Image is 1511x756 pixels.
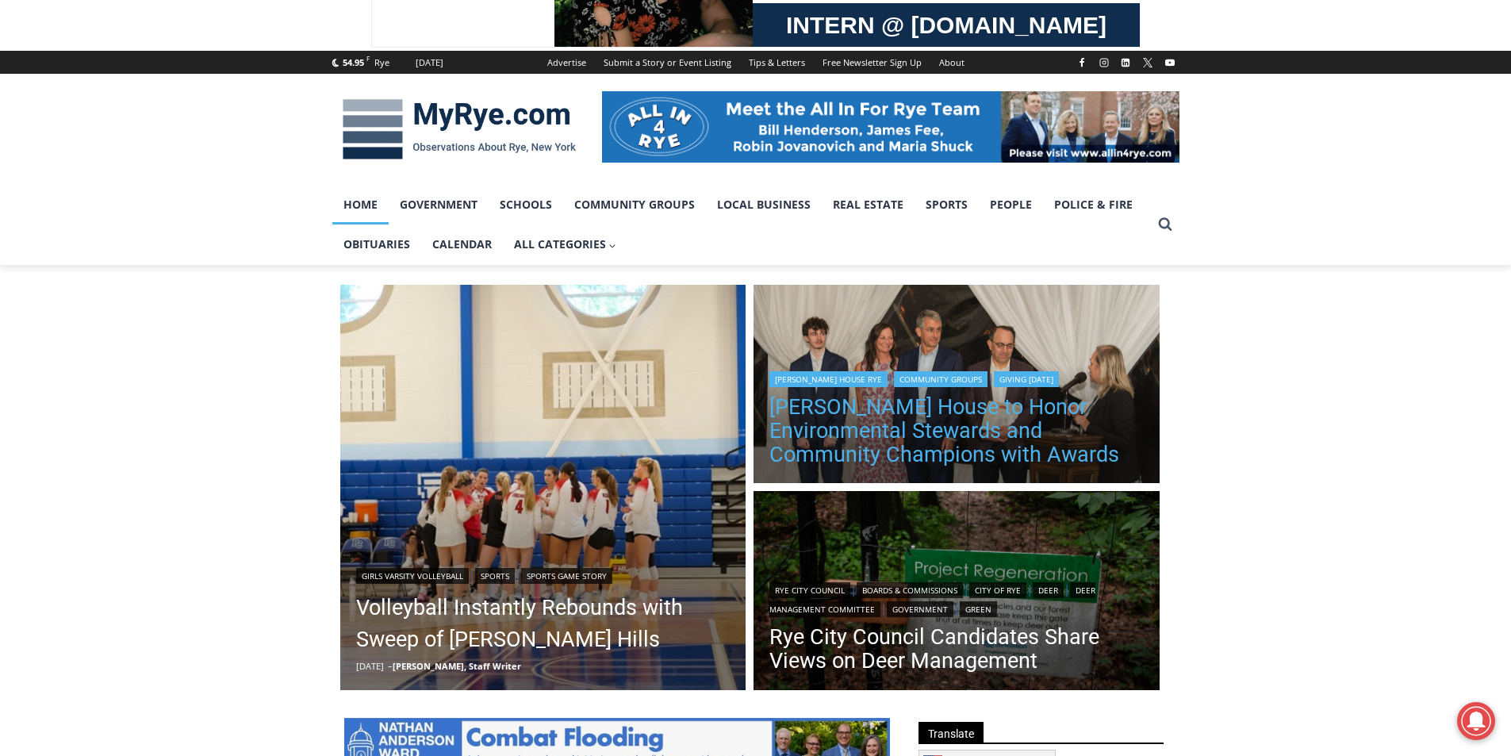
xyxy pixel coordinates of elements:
[915,185,979,224] a: Sports
[979,185,1043,224] a: People
[769,395,1144,466] a: [PERSON_NAME] House to Honor Environmental Stewards and Community Champions with Awards
[769,371,888,387] a: [PERSON_NAME] House Rye
[706,185,822,224] a: Local Business
[769,625,1144,673] a: Rye City Council Candidates Share Views on Deer Management
[1072,53,1091,72] a: Facebook
[382,154,769,198] a: Intern @ [DOMAIN_NAME]
[769,368,1144,387] div: | |
[563,185,706,224] a: Community Groups
[416,56,443,70] div: [DATE]
[388,660,393,672] span: –
[969,582,1026,598] a: City of Rye
[475,568,515,584] a: Sports
[822,185,915,224] a: Real Estate
[503,224,628,264] button: Child menu of All Categories
[401,1,750,154] div: "We would have speakers with experience in local journalism speak to us about their experiences a...
[489,185,563,224] a: Schools
[389,185,489,224] a: Government
[167,47,229,130] div: unique DIY crafts
[356,592,731,655] a: Volleyball Instantly Rebounds with Sweep of [PERSON_NAME] Hills
[857,582,963,598] a: Boards & Commissions
[393,660,521,672] a: [PERSON_NAME], Staff Writer
[521,568,612,584] a: Sports Game Story
[754,491,1160,694] img: (PHOTO: The Rye Nature Center maintains two fenced deer exclosure areas to keep deer out and allo...
[894,371,988,387] a: Community Groups
[421,224,503,264] a: Calendar
[1,158,237,198] a: [PERSON_NAME] Read Sanctuary Fall Fest: [DATE]
[167,134,174,150] div: 5
[178,134,182,150] div: /
[887,601,953,617] a: Government
[1160,53,1179,72] a: YouTube
[332,88,586,171] img: MyRye.com
[1043,185,1144,224] a: Police & Fire
[332,185,389,224] a: Home
[1151,210,1179,239] button: View Search Form
[930,51,973,74] a: About
[754,491,1160,694] a: Read More Rye City Council Candidates Share Views on Deer Management
[356,660,384,672] time: [DATE]
[356,565,731,584] div: | |
[754,285,1160,488] img: (PHOTO: Ferdinand Coghlan (Rye High School Eagle Scout), Lisa Dominici (executive director, Rye Y...
[13,159,211,196] h4: [PERSON_NAME] Read Sanctuary Fall Fest: [DATE]
[340,285,746,691] a: Read More Volleyball Instantly Rebounds with Sweep of Byram Hills
[602,91,1179,163] img: All in for Rye
[1116,53,1135,72] a: Linkedin
[332,224,421,264] a: Obituaries
[356,568,469,584] a: Girls Varsity Volleyball
[186,134,193,150] div: 6
[1033,582,1064,598] a: Deer
[415,158,735,194] span: Intern @ [DOMAIN_NAME]
[332,185,1151,265] nav: Primary Navigation
[539,51,973,74] nav: Secondary Navigation
[918,722,984,743] span: Translate
[340,285,746,691] img: (PHOTO: The 2025 Rye Varsity Volleyball team from a 3-0 win vs. Port Chester on Saturday, Septemb...
[366,54,370,63] span: F
[960,601,997,617] a: Green
[740,51,814,74] a: Tips & Letters
[769,579,1144,617] div: | | | | | |
[595,51,740,74] a: Submit a Story or Event Listing
[754,285,1160,488] a: Read More Wainwright House to Honor Environmental Stewards and Community Champions with Awards
[994,371,1059,387] a: Giving [DATE]
[343,56,364,68] span: 54.95
[374,56,389,70] div: Rye
[539,51,595,74] a: Advertise
[1095,53,1114,72] a: Instagram
[769,582,850,598] a: Rye City Council
[814,51,930,74] a: Free Newsletter Sign Up
[1138,53,1157,72] a: X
